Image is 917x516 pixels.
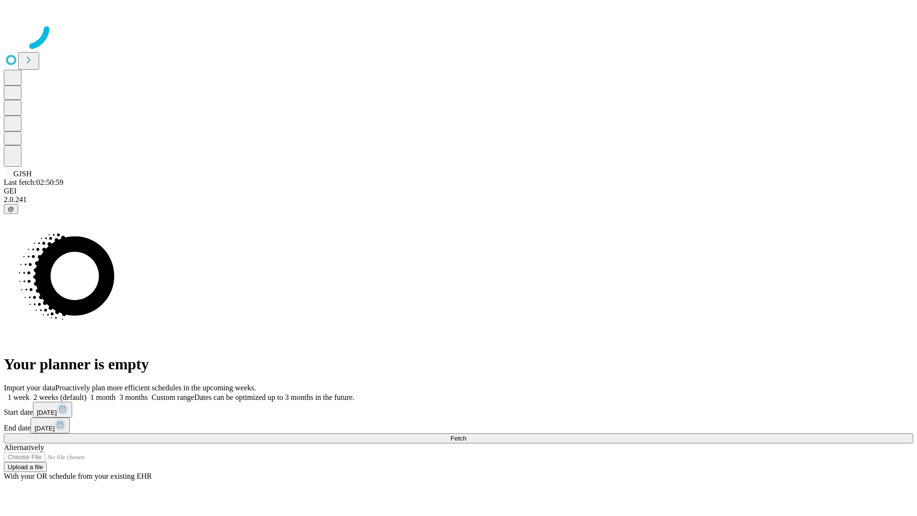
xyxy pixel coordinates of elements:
[4,443,44,451] span: Alternatively
[33,393,86,401] span: 2 weeks (default)
[4,418,913,433] div: End date
[90,393,116,401] span: 1 month
[4,433,913,443] button: Fetch
[4,187,913,195] div: GEI
[4,204,18,214] button: @
[151,393,194,401] span: Custom range
[4,195,913,204] div: 2.0.241
[33,402,72,418] button: [DATE]
[119,393,148,401] span: 3 months
[450,435,466,442] span: Fetch
[34,425,54,432] span: [DATE]
[37,409,57,416] span: [DATE]
[55,384,256,392] span: Proactively plan more efficient schedules in the upcoming weeks.
[13,170,32,178] span: GJSH
[4,462,47,472] button: Upload a file
[31,418,70,433] button: [DATE]
[4,178,64,186] span: Last fetch: 02:50:59
[194,393,354,401] span: Dates can be optimized up to 3 months in the future.
[4,384,55,392] span: Import your data
[4,472,152,480] span: With your OR schedule from your existing EHR
[4,402,913,418] div: Start date
[8,205,14,213] span: @
[4,355,913,373] h1: Your planner is empty
[8,393,30,401] span: 1 week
